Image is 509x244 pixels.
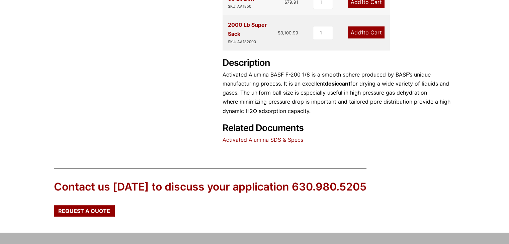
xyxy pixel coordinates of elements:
[278,30,298,35] bdi: 3,100.99
[223,136,303,143] a: Activated Alumina SDS & Specs
[58,208,110,214] span: Request a Quote
[361,29,363,36] span: 1
[223,57,455,69] h2: Description
[228,20,278,45] div: 2000 Lb Super Sack
[325,80,350,87] strong: desiccant
[54,205,115,217] a: Request a Quote
[228,39,278,45] div: SKU: AA182000
[228,3,254,10] div: SKU: AA1850
[278,30,280,35] span: $
[348,26,385,38] a: Add1to Cart
[54,179,366,195] div: Contact us [DATE] to discuss your application 630.980.5205
[223,70,455,116] p: Activated Alumina BASF F-200 1/8 is a smooth sphere produced by BASF’s unique manufacturing proce...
